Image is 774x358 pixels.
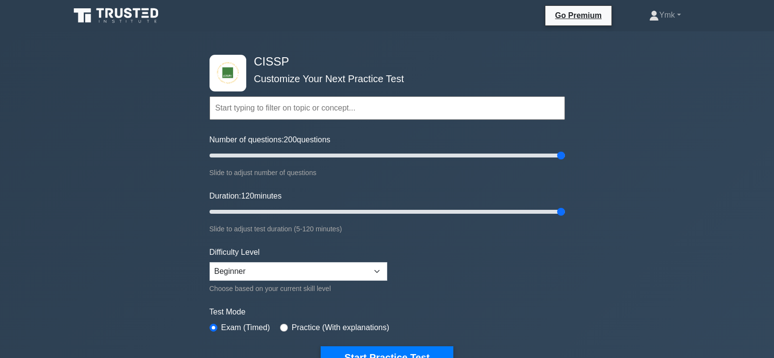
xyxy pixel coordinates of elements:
h4: CISSP [250,55,517,69]
label: Duration: minutes [210,190,282,202]
span: 120 [241,192,254,200]
label: Practice (With explanations) [292,322,389,334]
label: Difficulty Level [210,246,260,258]
div: Slide to adjust number of questions [210,167,565,179]
label: Number of questions: questions [210,134,330,146]
div: Choose based on your current skill level [210,283,387,294]
span: 200 [284,135,297,144]
a: Go Premium [549,9,608,22]
a: Ymk [626,5,704,25]
label: Exam (Timed) [221,322,270,334]
label: Test Mode [210,306,565,318]
input: Start typing to filter on topic or concept... [210,96,565,120]
div: Slide to adjust test duration (5-120 minutes) [210,223,565,235]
